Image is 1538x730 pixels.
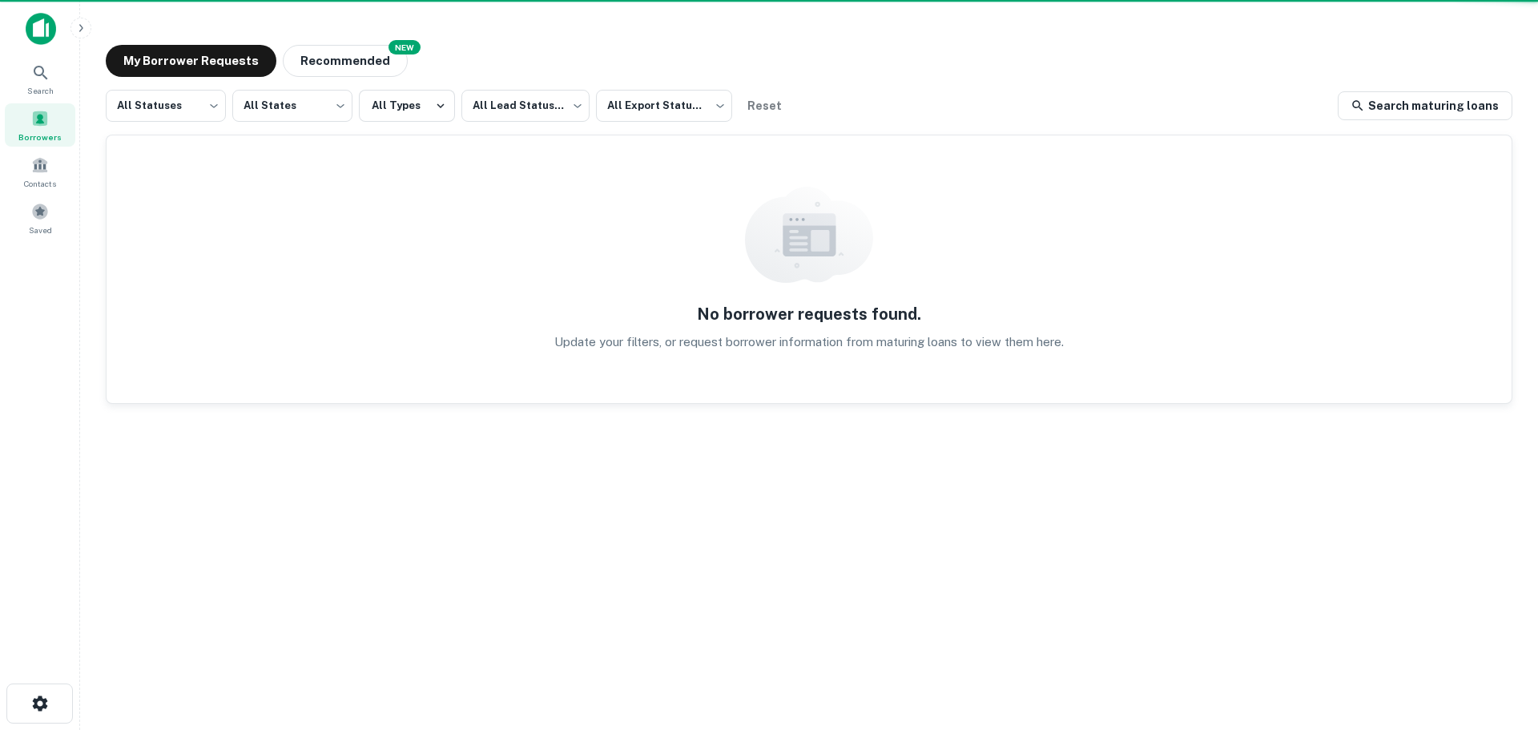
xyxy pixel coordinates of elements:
[389,40,421,54] div: NEW
[5,196,75,240] a: Saved
[24,177,56,190] span: Contacts
[18,131,62,143] span: Borrowers
[29,224,52,236] span: Saved
[359,90,455,122] button: All Types
[5,57,75,100] a: Search
[745,187,873,283] img: empty content
[697,302,921,326] h5: No borrower requests found.
[106,85,226,127] div: All Statuses
[5,150,75,193] a: Contacts
[461,85,590,127] div: All Lead Statuses
[1338,91,1512,120] a: Search maturing loans
[27,84,54,97] span: Search
[739,90,790,122] button: Reset
[5,103,75,147] a: Borrowers
[283,45,408,77] button: Recommended
[26,13,56,45] img: capitalize-icon.png
[106,45,276,77] button: My Borrower Requests
[596,85,732,127] div: All Export Statuses
[232,85,352,127] div: All States
[554,333,1064,352] p: Update your filters, or request borrower information from maturing loans to view them here.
